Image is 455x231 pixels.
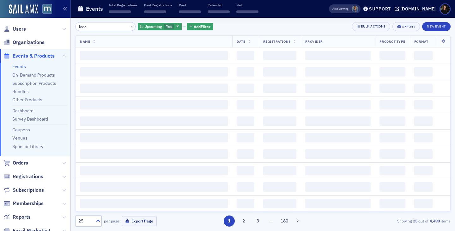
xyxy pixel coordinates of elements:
[12,116,48,122] a: Survey Dashboard
[279,215,290,227] button: 180
[263,166,296,175] span: ‌
[75,22,136,31] input: Search…
[237,39,245,44] span: Date
[422,22,451,31] button: New Event
[352,6,358,12] span: Chris Dougherty
[263,39,291,44] span: Registrations
[80,149,228,159] span: ‌
[3,214,31,221] a: Reports
[3,173,43,180] a: Registrations
[138,23,182,31] div: Yes
[13,200,44,207] span: Memberships
[42,4,52,14] img: SailAMX
[305,199,371,208] span: ‌
[3,159,28,166] a: Orders
[140,24,162,29] span: Is Upcoming
[12,80,56,86] a: Subscription Products
[208,3,230,7] p: Refunded
[38,4,52,15] a: View Homepage
[414,199,433,208] span: ‌
[236,3,258,7] p: Net
[12,97,42,103] a: Other Products
[12,64,26,69] a: Events
[179,3,201,7] p: Paid
[305,116,371,126] span: ‌
[12,144,43,149] a: Sponsor Library
[428,218,441,224] strong: 4,490
[144,3,172,7] p: Paid Registrations
[414,67,433,77] span: ‌
[414,166,433,175] span: ‌
[80,116,228,126] span: ‌
[414,39,428,44] span: Format
[305,100,371,109] span: ‌
[305,149,371,159] span: ‌
[12,135,27,141] a: Venues
[263,182,296,192] span: ‌
[13,214,31,221] span: Reports
[263,149,296,159] span: ‌
[80,84,228,93] span: ‌
[263,51,296,60] span: ‌
[379,149,405,159] span: ‌
[305,182,371,192] span: ‌
[379,39,405,44] span: Product Type
[12,108,33,114] a: Dashboard
[379,51,405,60] span: ‌
[179,10,201,13] span: ‌
[80,199,228,208] span: ‌
[305,133,371,142] span: ‌
[414,116,433,126] span: ‌
[379,84,405,93] span: ‌
[122,216,157,226] button: Export Page
[12,72,55,78] a: On-Demand Products
[263,116,296,126] span: ‌
[3,39,45,46] a: Organizations
[379,166,405,175] span: ‌
[3,26,26,33] a: Users
[414,133,433,142] span: ‌
[330,218,451,224] div: Showing out of items
[80,39,90,44] span: Name
[237,116,254,126] span: ‌
[80,182,228,192] span: ‌
[3,53,55,59] a: Events & Products
[305,84,371,93] span: ‌
[3,187,44,194] a: Subscriptions
[109,3,137,7] p: Total Registrations
[80,166,228,175] span: ‌
[414,149,433,159] span: ‌
[414,182,433,192] span: ‌
[237,182,254,192] span: ‌
[12,89,29,94] a: Bundles
[237,100,254,109] span: ‌
[400,6,436,12] div: [DOMAIN_NAME]
[144,10,166,13] span: ‌
[13,173,43,180] span: Registrations
[80,100,228,109] span: ‌
[9,4,38,15] img: SailAMX
[361,25,385,28] div: Bulk Actions
[194,24,210,29] span: Add Filter
[237,67,254,77] span: ‌
[263,84,296,93] span: ‌
[109,10,131,13] span: ‌
[237,84,254,93] span: ‌
[332,7,338,11] div: Also
[263,133,296,142] span: ‌
[80,67,228,77] span: ‌
[208,10,230,13] span: ‌
[352,22,390,31] button: Bulk Actions
[414,100,433,109] span: ‌
[252,215,264,227] button: 3
[13,39,45,46] span: Organizations
[395,7,438,11] button: [DOMAIN_NAME]
[237,133,254,142] span: ‌
[392,22,420,31] button: Export
[379,199,405,208] span: ‌
[237,149,254,159] span: ‌
[402,25,415,28] div: Export
[414,51,433,60] span: ‌
[237,51,254,60] span: ‌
